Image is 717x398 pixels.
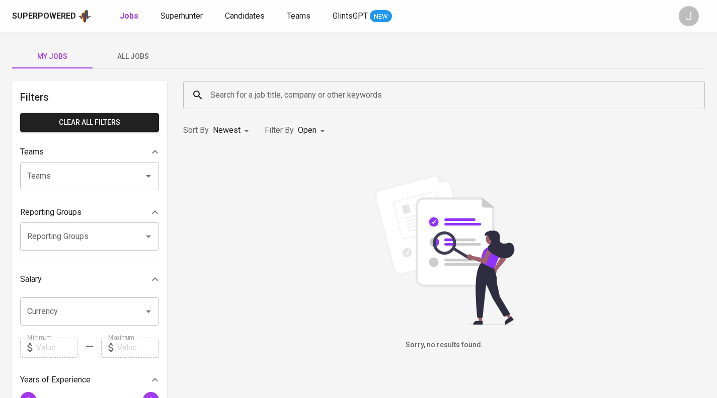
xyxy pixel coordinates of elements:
[20,370,159,390] div: Years of Experience
[20,269,159,289] div: Salary
[265,124,294,136] p: Filter By
[20,142,159,162] div: Teams
[679,6,699,26] div: J
[18,50,87,63] span: My Jobs
[20,113,159,132] button: Clear All filters
[120,11,138,21] b: Jobs
[99,50,167,63] span: All Jobs
[225,10,267,23] a: Candidates
[213,124,241,136] p: Newest
[298,121,329,140] div: Open
[20,202,159,222] div: Reporting Groups
[213,121,253,140] div: Newest
[20,273,42,285] p: Salary
[183,340,705,351] h6: Sorry, no results found.
[333,11,368,21] span: GlintsGPT
[20,146,44,158] p: Teams
[117,338,159,358] input: Value
[141,229,155,244] button: Open
[370,12,392,22] span: NEW
[12,11,76,22] div: Superpowered
[28,116,151,129] span: Clear All filters
[183,124,209,136] p: Sort By
[141,169,155,183] button: Open
[287,11,310,21] span: Teams
[36,338,78,358] input: Value
[12,9,92,24] a: Superpoweredapp logo
[20,374,91,386] p: Years of Experience
[78,9,92,24] img: app logo
[20,89,159,105] h6: Filters
[298,125,316,135] span: Open
[20,206,82,218] p: Reporting Groups
[120,10,140,23] a: Jobs
[141,304,155,319] button: Open
[287,10,312,23] a: Teams
[161,11,203,21] span: Superhunter
[333,10,392,23] a: GlintsGPT NEW
[161,10,205,23] a: Superhunter
[225,11,265,21] span: Candidates
[369,174,520,325] img: file_searching.svg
